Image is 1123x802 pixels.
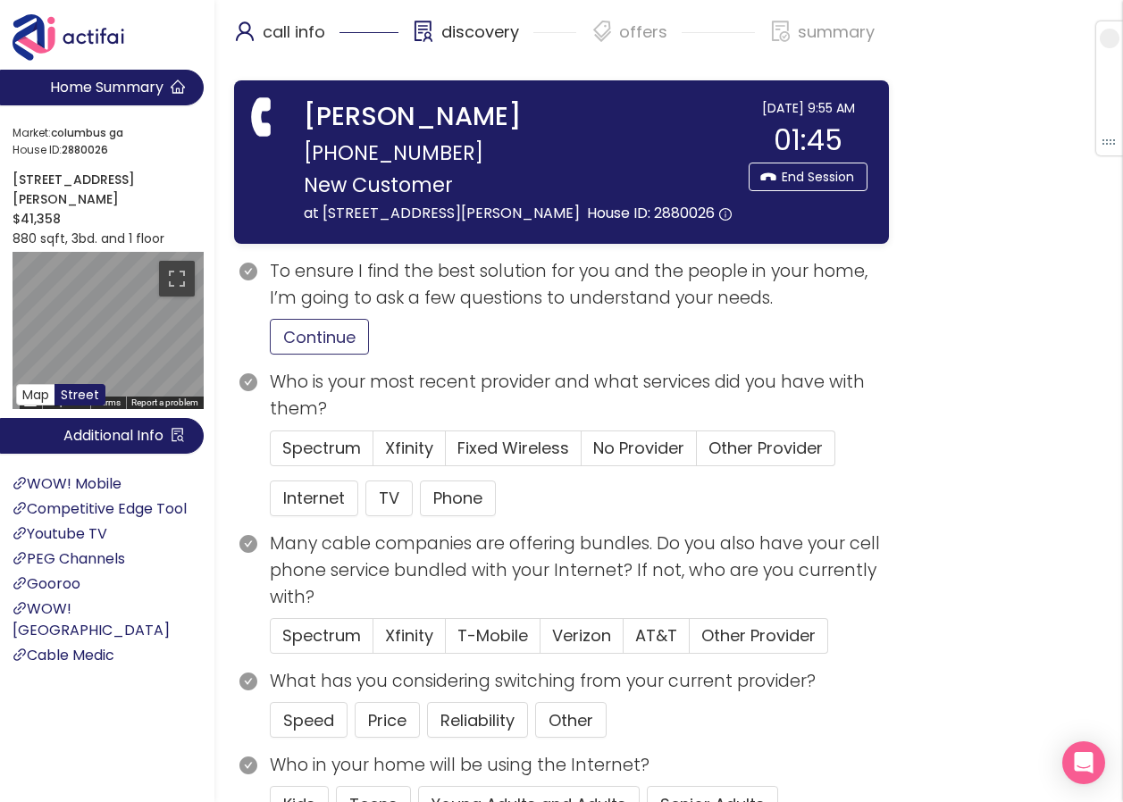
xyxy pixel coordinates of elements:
[635,624,677,647] span: AT&T
[749,163,867,191] button: End Session
[270,752,889,779] p: Who in your home will be using the Internet?
[593,437,684,459] span: No Provider
[270,369,889,422] p: Who is your most recent provider and what services did you have with them?
[13,573,80,594] a: Gooroo
[270,319,369,355] button: Continue
[13,598,170,640] a: WOW! [GEOGRAPHIC_DATA]
[13,142,198,159] span: House ID:
[234,21,256,42] span: user
[270,480,358,516] button: Internet
[234,18,398,63] div: call info
[355,702,420,738] button: Price
[13,551,27,565] span: link
[13,473,122,494] a: WOW! Mobile
[282,437,361,459] span: Spectrum
[159,261,195,297] button: Toggle fullscreen view
[749,118,867,163] div: 01:45
[420,480,496,516] button: Phone
[304,136,483,170] span: [PHONE_NUMBER]
[749,98,867,118] div: [DATE] 9:55 AM
[587,203,715,223] span: House ID: 2880026
[457,437,569,459] span: Fixed Wireless
[13,125,198,142] span: Market:
[13,252,204,409] div: Street View
[239,756,257,774] span: check-circle
[427,702,528,738] button: Reliability
[13,645,114,665] a: Cable Medic
[51,125,123,140] strong: columbus ga
[131,397,198,407] a: Report a problem
[591,21,613,42] span: tags
[13,501,27,515] span: link
[239,373,257,391] span: check-circle
[769,18,875,63] div: summary
[708,437,823,459] span: Other Provider
[13,252,204,409] div: Map
[385,624,433,647] span: Xfinity
[61,386,99,404] span: Street
[13,210,61,228] strong: $41,358
[413,21,434,42] span: solution
[282,624,361,647] span: Spectrum
[270,668,889,695] p: What has you considering switching from your current provider?
[239,535,257,553] span: check-circle
[13,601,27,615] span: link
[13,526,27,540] span: link
[770,21,792,42] span: file-done
[591,18,755,63] div: offers
[1062,741,1105,784] div: Open Intercom Messenger
[535,702,607,738] button: Other
[13,171,135,208] strong: [STREET_ADDRESS][PERSON_NAME]
[13,523,107,544] a: Youtube TV
[619,18,667,46] p: offers
[13,647,27,662] span: link
[413,18,577,63] div: discovery
[62,142,108,157] strong: 2880026
[385,437,433,459] span: Xfinity
[552,624,611,647] span: Verizon
[22,386,49,404] span: Map
[701,624,816,647] span: Other Provider
[270,258,889,312] p: To ensure I find the best solution for you and the people in your home, I’m going to ask a few qu...
[13,498,187,519] a: Competitive Edge Tool
[13,14,141,61] img: Actifai Logo
[239,673,257,690] span: check-circle
[13,476,27,490] span: link
[441,18,519,46] p: discovery
[304,98,522,136] strong: [PERSON_NAME]
[304,170,740,201] p: New Customer
[798,18,875,46] p: summary
[13,548,125,569] a: PEG Channels
[270,530,889,612] p: Many cable companies are offering bundles. Do you also have your cell phone service bundled with ...
[270,702,348,738] button: Speed
[245,98,282,136] span: phone
[457,624,528,647] span: T-Mobile
[365,480,413,516] button: TV
[96,397,121,407] a: Terms (opens in new tab)
[304,203,580,223] span: at [STREET_ADDRESS][PERSON_NAME]
[239,263,257,280] span: check-circle
[13,229,204,248] p: 880 sqft, 3bd. and 1 floor
[263,18,325,46] p: call info
[13,576,27,590] span: link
